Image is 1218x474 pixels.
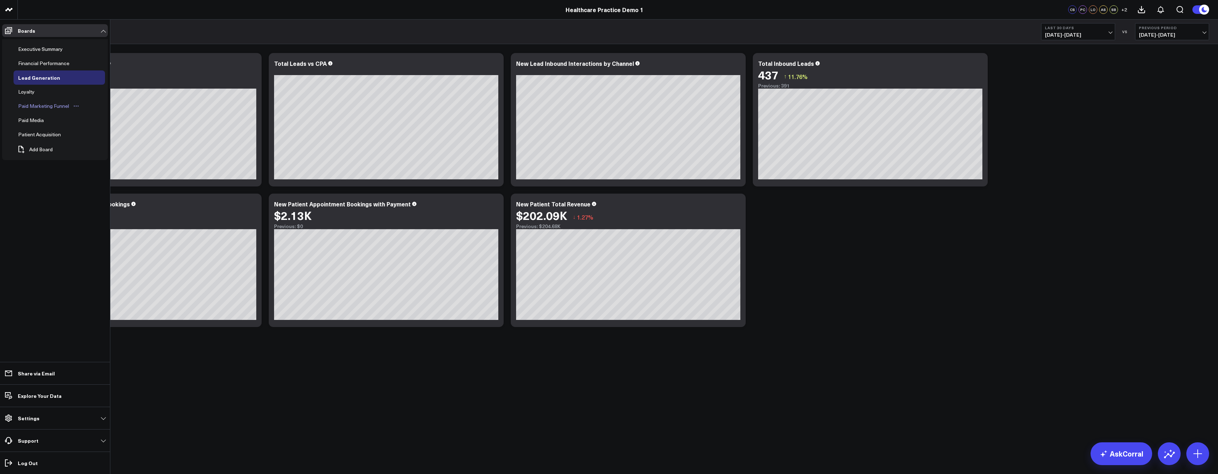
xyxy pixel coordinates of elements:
div: PC [1078,5,1087,14]
a: Log Out [2,457,108,469]
p: Support [18,438,38,443]
div: Total Inbound Leads [758,59,814,67]
button: Previous Period[DATE]-[DATE] [1135,23,1209,40]
span: 1.27% [577,213,593,221]
a: Paid MediaOpen board menu [14,113,59,127]
a: Paid Marketing FunnelOpen board menu [14,99,84,113]
div: Previous: $204.68K [516,223,740,229]
div: Loyalty [16,88,36,96]
a: Financial PerformanceOpen board menu [14,56,85,70]
a: Lead GenerationOpen board menu [14,70,75,85]
span: ↓ [573,212,576,222]
div: Paid Marketing Funnel [16,102,71,110]
a: Patient AcquisitionOpen board menu [14,127,76,142]
div: New Patient Appointment Bookings with Payment [274,200,411,208]
div: $202.09K [516,209,567,222]
div: New Patient Total Revenue [516,200,590,208]
p: Log Out [18,460,38,466]
a: Healthcare Practice Demo 1 [566,6,644,14]
div: VS [1119,30,1132,34]
div: LO [1089,5,1097,14]
button: +2 [1120,5,1128,14]
a: AskCorral [1091,442,1152,465]
span: 11.76% [788,73,808,80]
div: Total Leads vs CPA [274,59,327,67]
a: LoyaltyOpen board menu [14,85,50,99]
b: Last 30 Days [1045,26,1111,30]
div: CS [1068,5,1077,14]
div: Previous: 779 [32,83,256,89]
div: Previous: 0 [32,223,256,229]
div: AS [1099,5,1108,14]
div: Paid Media [16,116,46,125]
div: SB [1109,5,1118,14]
button: Add Board [14,142,56,157]
div: Lead Generation [16,73,62,82]
p: Explore Your Data [18,393,62,399]
p: Share via Email [18,370,55,376]
p: Settings [18,415,40,421]
a: Executive SummaryOpen board menu [14,42,78,56]
button: Open board menu [71,103,82,109]
p: Boards [18,28,35,33]
div: Executive Summary [16,45,64,53]
span: ↑ [784,72,787,81]
span: [DATE] - [DATE] [1139,32,1205,38]
b: Previous Period [1139,26,1205,30]
div: Patient Acquisition [16,130,63,139]
div: New Lead Inbound Interactions by Channel [516,59,634,67]
div: $2.13K [274,209,312,222]
div: Previous: $0 [274,223,498,229]
span: Add Board [29,147,53,152]
div: Financial Performance [16,59,71,68]
span: [DATE] - [DATE] [1045,32,1111,38]
span: + 2 [1121,7,1127,12]
button: Last 30 Days[DATE]-[DATE] [1041,23,1115,40]
div: 437 [758,68,778,81]
div: Previous: 391 [758,83,982,89]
